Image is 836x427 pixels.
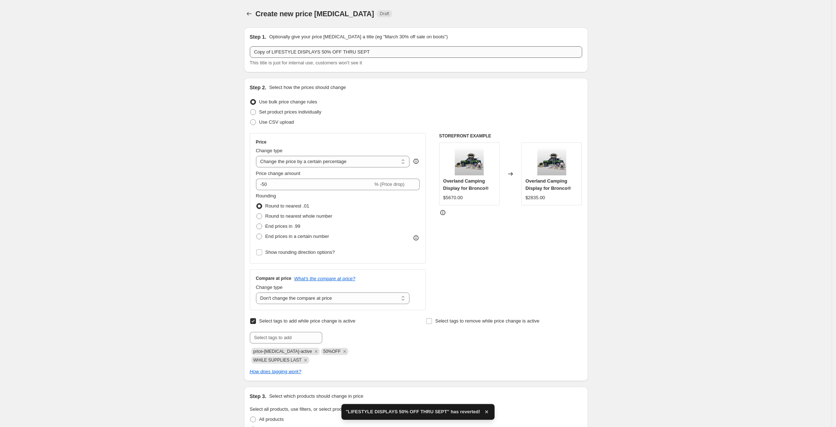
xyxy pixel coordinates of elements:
span: Select tags to add while price change is active [259,318,356,324]
img: bronco-overland-camp-display_pdp-img_1_80x.jpg [537,146,566,175]
span: Price change amount [256,171,301,176]
span: Select all products, use filters, or select products variants individually [250,406,393,412]
span: All products [259,417,284,422]
span: Create new price [MEDICAL_DATA] [256,10,374,18]
span: WHILE SUPPLIES LAST [253,358,302,363]
span: Use bulk price change rules [259,99,317,104]
span: % (Price drop) [374,182,404,187]
span: Set product prices individually [259,109,322,115]
input: Select tags to add [250,332,322,343]
div: help [412,158,420,165]
img: bronco-overland-camp-display_pdp-img_1_80x.jpg [455,146,484,175]
p: Select how the prices should change [269,84,346,91]
span: Change type [256,148,283,153]
button: Price change jobs [244,9,254,19]
span: Select tags to remove while price change is active [435,318,539,324]
span: Change type [256,285,283,290]
h2: Step 1. [250,33,266,40]
div: $2835.00 [525,194,545,201]
h2: Step 2. [250,84,266,91]
span: price-change-job-active [253,349,312,354]
span: End prices in .99 [265,223,301,229]
p: Optionally give your price [MEDICAL_DATA] a title (eg "March 30% off sale on boots") [269,33,448,40]
button: Remove price-change-job-active [313,348,319,355]
input: 30% off holiday sale [250,46,582,58]
span: End prices in a certain number [265,234,329,239]
span: "LIFESTYLE DISPLAYS 50% OFF THRU SEPT" has reverted! [346,408,480,415]
button: Remove WHILE SUPPLIES LAST [302,357,309,363]
button: What's the compare at price? [294,276,356,281]
h6: STOREFRONT EXAMPLE [439,133,582,139]
h2: Step 3. [250,393,266,400]
input: -15 [256,179,373,190]
h3: Price [256,139,266,145]
span: This title is just for internal use, customers won't see it [250,60,362,65]
span: Overland Camping Display for Bronco® [525,178,571,191]
h3: Compare at price [256,276,291,281]
span: Draft [380,11,389,17]
span: Round to nearest .01 [265,203,309,209]
span: Round to nearest whole number [265,213,332,219]
span: Rounding [256,193,276,198]
p: Select which products should change in price [269,393,363,400]
span: 50%OFF [323,349,341,354]
div: $5670.00 [443,194,463,201]
span: Overland Camping Display for Bronco® [443,178,489,191]
button: Remove 50%OFF [341,348,348,355]
span: Show rounding direction options? [265,249,335,255]
a: How does tagging work? [250,369,301,374]
span: Use CSV upload [259,119,294,125]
